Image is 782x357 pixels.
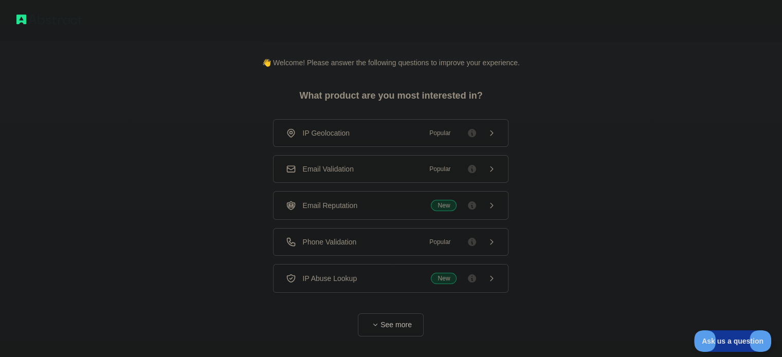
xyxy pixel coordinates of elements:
[431,200,457,211] span: New
[423,128,457,138] span: Popular
[302,164,353,174] span: Email Validation
[423,164,457,174] span: Popular
[246,41,536,68] p: 👋 Welcome! Please answer the following questions to improve your experience.
[358,313,424,336] button: See more
[423,237,457,247] span: Popular
[302,200,357,211] span: Email Reputation
[16,12,82,27] img: Abstract logo
[283,68,499,119] h3: What product are you most interested in?
[694,330,772,352] iframe: Toggle Customer Support
[431,273,457,284] span: New
[302,273,357,284] span: IP Abuse Lookup
[302,128,350,138] span: IP Geolocation
[302,237,356,247] span: Phone Validation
